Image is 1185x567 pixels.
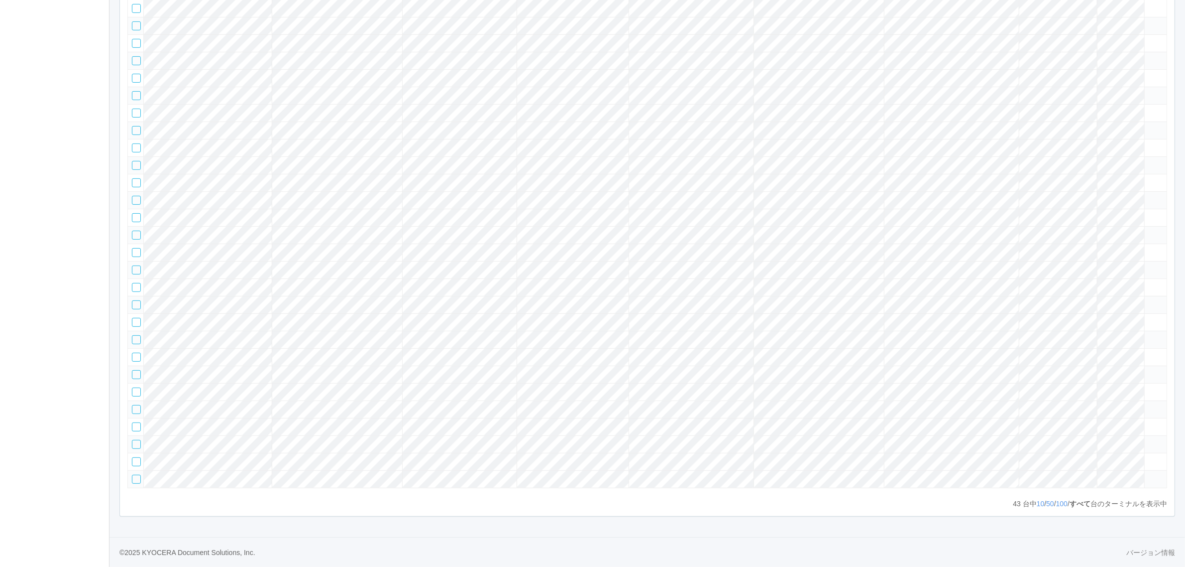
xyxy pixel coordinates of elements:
a: 50 [1046,500,1054,508]
span: すべて [1070,500,1090,508]
p: 台中 / / / 台のターミナルを表示中 [1013,499,1167,509]
a: 10 [1037,500,1045,508]
a: バージョン情報 [1126,548,1175,558]
span: 43 [1013,500,1022,508]
span: © 2025 KYOCERA Document Solutions, Inc. [119,549,255,557]
a: 100 [1056,500,1068,508]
